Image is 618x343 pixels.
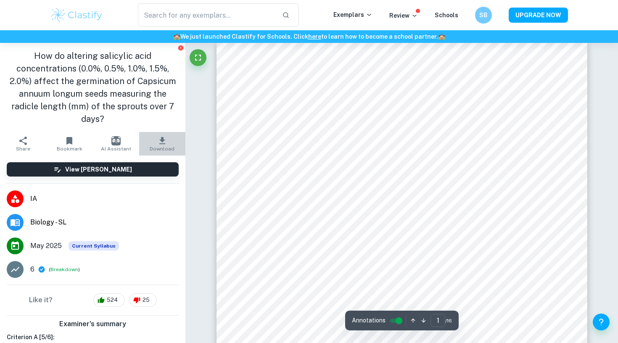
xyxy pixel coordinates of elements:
[479,11,489,20] h6: SB
[177,45,184,51] button: Report issue
[475,7,492,24] button: SB
[593,314,610,330] button: Help and Feedback
[69,241,119,251] span: Current Syllabus
[509,8,568,23] button: UPGRADE NOW
[49,266,80,274] span: ( )
[139,132,185,156] button: Download
[7,50,179,125] h1: How do altering salicylic acid concentrations (0.0%, 0.5%, 1.0%, 1.5%, 2.0%) affect the germinati...
[101,146,131,152] span: AI Assistant
[438,33,445,40] span: 🏫
[46,132,92,156] button: Bookmark
[69,241,119,251] div: This exemplar is based on the current syllabus. Feel free to refer to it for inspiration/ideas wh...
[102,296,122,304] span: 524
[173,33,180,40] span: 🏫
[29,295,53,305] h6: Like it?
[93,132,139,156] button: AI Assistant
[111,136,121,145] img: AI Assistant
[138,296,154,304] span: 25
[333,10,372,19] p: Exemplars
[129,293,157,307] div: 25
[30,194,179,204] span: IA
[7,162,179,177] button: View [PERSON_NAME]
[308,33,321,40] a: here
[389,11,418,20] p: Review
[30,264,34,274] p: 6
[30,241,62,251] span: May 2025
[352,316,386,325] span: Annotations
[30,217,179,227] span: Biology - SL
[445,317,452,325] span: / 16
[50,266,78,273] button: Breakdown
[65,165,132,174] h6: View [PERSON_NAME]
[57,146,82,152] span: Bookmark
[50,7,103,24] img: Clastify logo
[190,49,206,66] button: Fullscreen
[3,319,182,329] h6: Examiner's summary
[16,146,30,152] span: Share
[2,32,616,41] h6: We just launched Clastify for Schools. Click to learn how to become a school partner.
[7,332,179,342] h6: Criterion A [ 5 / 6 ]:
[93,293,125,307] div: 524
[435,12,458,18] a: Schools
[138,3,275,27] input: Search for any exemplars...
[150,146,174,152] span: Download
